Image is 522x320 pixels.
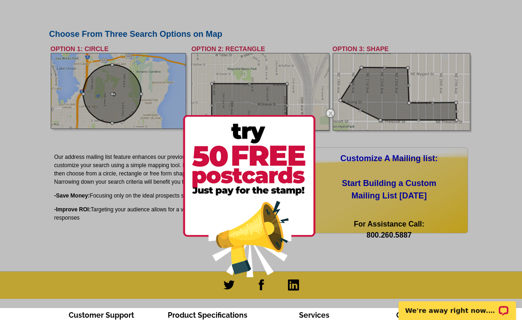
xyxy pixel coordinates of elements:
img: closebutton.png [317,100,344,127]
span: Product Specifications [168,311,247,320]
span: Customer Support [69,311,134,320]
span: Services [299,311,329,320]
img: 50free.png [183,116,316,278]
iframe: LiveChat chat widget [393,291,522,320]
